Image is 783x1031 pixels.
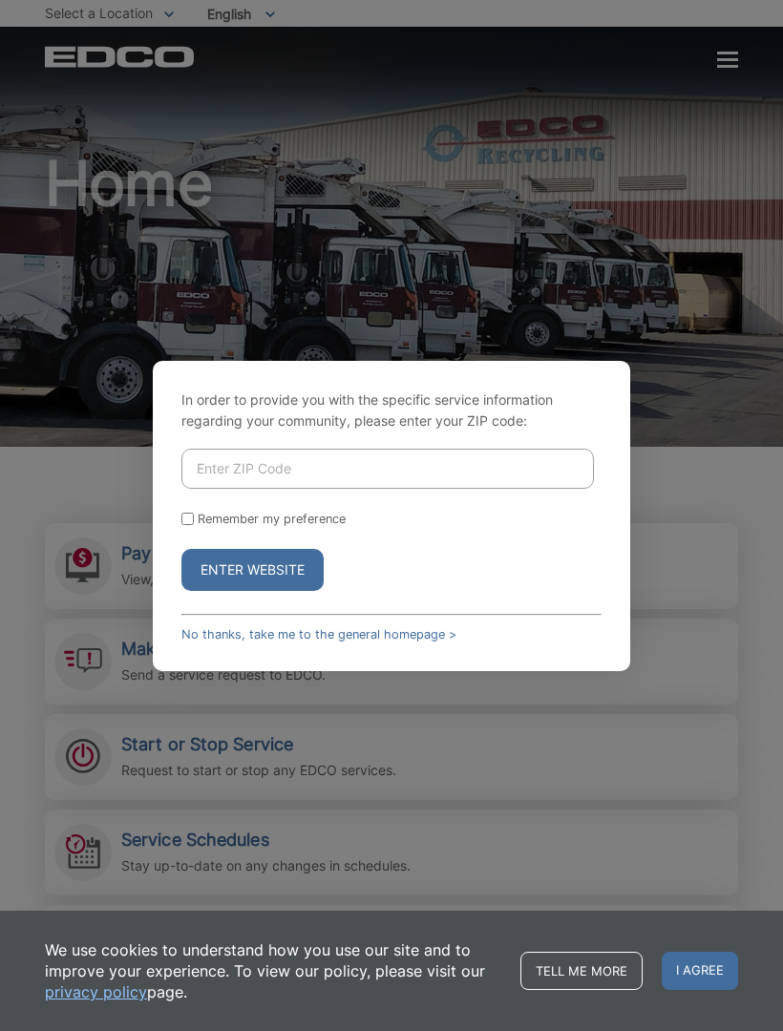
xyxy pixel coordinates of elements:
[662,952,738,990] span: I agree
[181,627,456,642] a: No thanks, take me to the general homepage >
[181,549,324,591] button: Enter Website
[45,939,501,1002] p: We use cookies to understand how you use our site and to improve your experience. To view our pol...
[45,981,147,1002] a: privacy policy
[181,449,594,489] input: Enter ZIP Code
[520,952,643,990] a: Tell me more
[198,512,346,526] label: Remember my preference
[181,389,602,431] p: In order to provide you with the specific service information regarding your community, please en...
